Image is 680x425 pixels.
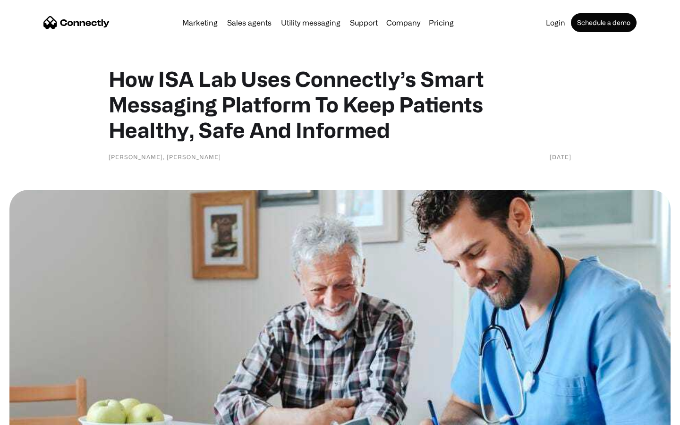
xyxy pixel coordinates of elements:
[346,19,382,26] a: Support
[109,152,221,161] div: [PERSON_NAME], [PERSON_NAME]
[386,16,420,29] div: Company
[9,408,57,422] aside: Language selected: English
[571,13,637,32] a: Schedule a demo
[277,19,344,26] a: Utility messaging
[223,19,275,26] a: Sales agents
[425,19,458,26] a: Pricing
[550,152,571,161] div: [DATE]
[542,19,569,26] a: Login
[109,66,571,143] h1: How ISA Lab Uses Connectly’s Smart Messaging Platform To Keep Patients Healthy, Safe And Informed
[178,19,221,26] a: Marketing
[19,408,57,422] ul: Language list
